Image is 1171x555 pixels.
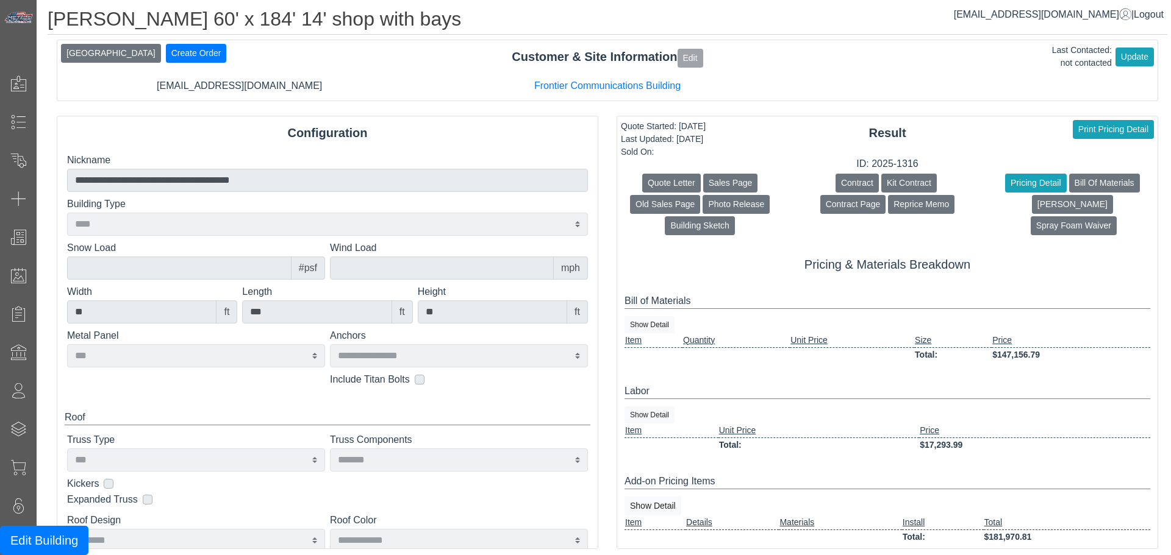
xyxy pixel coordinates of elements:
div: ft [392,300,413,323]
td: Item [625,515,686,530]
button: Update [1115,48,1154,66]
td: Total: [914,347,992,362]
label: Metal Panel [67,328,325,343]
td: Install [902,515,984,530]
td: Item [625,423,718,438]
button: Create Order [166,44,227,63]
div: ID: 2025-1316 [617,157,1158,171]
td: Unit Price [718,423,919,438]
td: Price [992,333,1150,348]
button: [GEOGRAPHIC_DATA] [61,44,161,63]
div: Labor [625,384,1150,399]
button: Quote Letter [642,174,701,193]
div: Roof [65,410,590,425]
div: ft [567,300,588,323]
div: [EMAIL_ADDRESS][DOMAIN_NAME] [56,79,423,93]
button: Bill Of Materials [1069,174,1140,193]
div: Last Updated: [DATE] [621,133,706,146]
a: Frontier Communications Building [534,80,681,91]
button: [PERSON_NAME] [1032,195,1113,214]
div: #psf [291,256,325,280]
label: Roof Color [330,513,588,528]
div: Last Contacted: not contacted [1052,44,1112,69]
img: Metals Direct Inc Logo [4,11,34,24]
div: Quote Started: [DATE] [621,120,706,133]
td: Total: [902,529,984,544]
button: Print Pricing Detail [1073,120,1154,139]
td: $147,156.79 [992,347,1150,362]
span: Logout [1134,9,1164,19]
h1: [PERSON_NAME] 60' x 184' 14' shop with bays [48,7,1167,35]
td: Total: [718,437,919,452]
label: Height [418,285,588,299]
div: Customer & Site Information [57,48,1158,67]
div: Bill of Materials [625,294,1150,309]
button: Old Sales Page [630,195,700,214]
td: Unit Price [790,333,914,348]
div: Sold On: [621,146,706,158]
td: Total [984,515,1150,530]
div: Result [617,124,1158,142]
div: Add-on Pricing Items [625,474,1150,489]
h5: Pricing & Materials Breakdown [625,257,1150,272]
button: Spray Foam Waiver [1031,216,1117,235]
label: Expanded Truss [67,492,138,507]
button: Edit [678,49,703,68]
button: Kit Contract [881,174,937,193]
label: Length [242,285,412,299]
div: Configuration [57,124,598,142]
label: Building Type [67,197,588,211]
label: Anchors [330,328,588,343]
div: | [954,7,1164,22]
label: Include Titan Bolts [330,372,410,387]
button: Contract [836,174,879,193]
a: [EMAIL_ADDRESS][DOMAIN_NAME] [954,9,1131,19]
td: $17,293.99 [919,437,1150,452]
label: Width [67,285,237,299]
label: Wind Load [330,241,588,255]
button: Sales Page [703,174,758,193]
label: Truss Type [67,433,325,447]
td: Quantity [682,333,790,348]
label: Kickers [67,476,99,491]
td: Size [914,333,992,348]
button: Reprice Memo [888,195,954,214]
button: Photo Release [703,195,770,214]
label: Roof Design [67,513,325,528]
button: Building Sketch [665,216,735,235]
label: Truss Components [330,433,588,447]
div: ft [216,300,237,323]
button: Contract Page [820,195,886,214]
td: Details [686,515,779,530]
button: Show Detail [625,406,675,423]
label: Snow Load [67,241,325,255]
div: mph [553,256,588,280]
button: Pricing Detail [1005,174,1066,193]
td: Price [919,423,1150,438]
button: Show Detail [625,497,681,515]
label: Nickname [67,153,588,168]
td: Materials [779,515,901,530]
td: Item [625,333,682,348]
button: Show Detail [625,316,675,333]
td: $181,970.81 [984,529,1150,544]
